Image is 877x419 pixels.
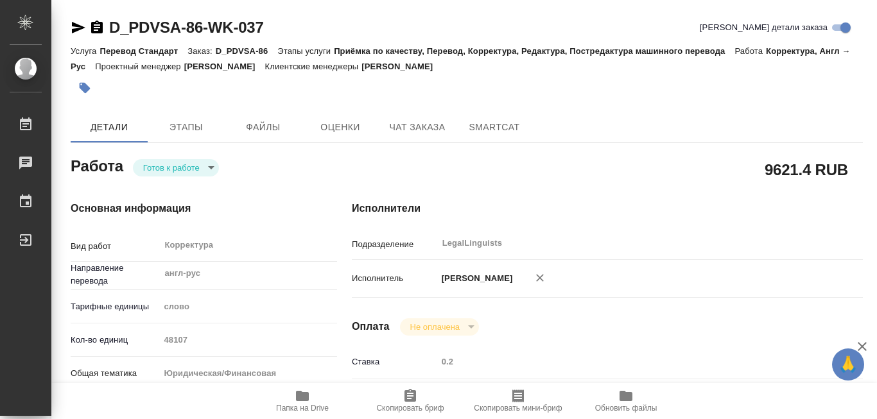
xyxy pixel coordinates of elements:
button: Скопировать бриф [356,383,464,419]
p: Ставка [352,355,437,368]
button: Скопировать мини-бриф [464,383,572,419]
span: Чат заказа [386,119,448,135]
button: Папка на Drive [248,383,356,419]
p: Вид работ [71,240,159,253]
div: Юридическая/Финансовая [159,363,337,384]
span: 🙏 [837,351,859,378]
p: D_PDVSA-86 [216,46,278,56]
h4: Оплата [352,319,390,334]
p: Проектный менеджер [95,62,184,71]
span: Скопировать бриф [376,404,444,413]
input: Пустое поле [437,352,821,371]
button: Скопировать ссылку для ЯМессенджера [71,20,86,35]
p: Перевод Стандарт [100,46,187,56]
h2: 9621.4 RUB [765,158,848,180]
div: Готов к работе [400,318,479,336]
span: Детали [78,119,140,135]
p: Общая тематика [71,367,159,380]
div: Готов к работе [133,159,219,176]
a: D_PDVSA-86-WK-037 [109,19,264,36]
p: Заказ: [187,46,215,56]
p: Работа [734,46,766,56]
h2: Работа [71,153,123,176]
span: Файлы [232,119,294,135]
p: [PERSON_NAME] [437,272,513,285]
button: Удалить исполнителя [526,264,554,292]
p: [PERSON_NAME] [361,62,442,71]
h4: Исполнители [352,201,863,216]
button: Скопировать ссылку [89,20,105,35]
button: Готов к работе [139,162,204,173]
span: Обновить файлы [595,404,657,413]
span: Этапы [155,119,217,135]
p: Кол-во единиц [71,334,159,346]
span: Скопировать мини-бриф [474,404,562,413]
p: Подразделение [352,238,437,251]
p: Этапы услуги [277,46,334,56]
div: слово [159,296,337,318]
p: Тарифные единицы [71,300,159,313]
button: Не оплачена [406,321,464,332]
input: Пустое поле [159,330,337,349]
span: SmartCat [464,119,525,135]
span: Оценки [309,119,371,135]
p: Услуга [71,46,100,56]
p: Направление перевода [71,262,159,287]
h4: Основная информация [71,201,300,216]
p: Клиентские менеджеры [265,62,362,71]
button: Обновить файлы [572,383,680,419]
span: [PERSON_NAME] детали заказа [700,21,828,34]
span: Папка на Drive [276,404,329,413]
p: Приёмка по качеству, Перевод, Корректура, Редактура, Постредактура машинного перевода [334,46,734,56]
p: [PERSON_NAME] [184,62,265,71]
button: Добавить тэг [71,74,99,102]
button: 🙏 [832,348,864,381]
p: Исполнитель [352,272,437,285]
